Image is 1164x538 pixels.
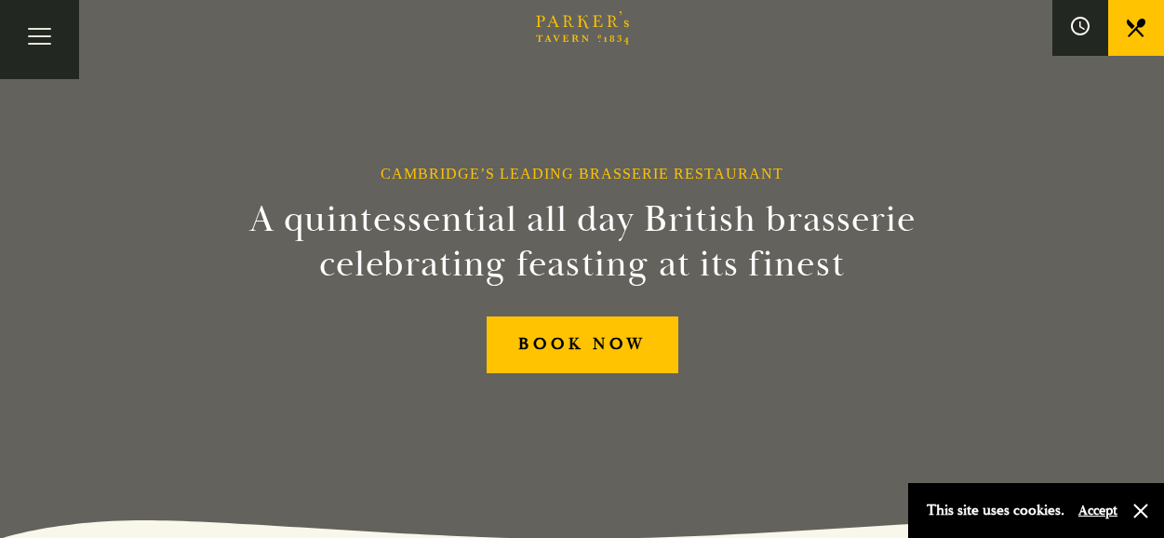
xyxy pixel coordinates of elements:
[1131,502,1150,520] button: Close and accept
[487,316,678,373] a: BOOK NOW
[381,165,783,182] h1: Cambridge’s Leading Brasserie Restaurant
[158,197,1007,287] h2: A quintessential all day British brasserie celebrating feasting at its finest
[927,497,1064,524] p: This site uses cookies.
[1078,502,1117,519] button: Accept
